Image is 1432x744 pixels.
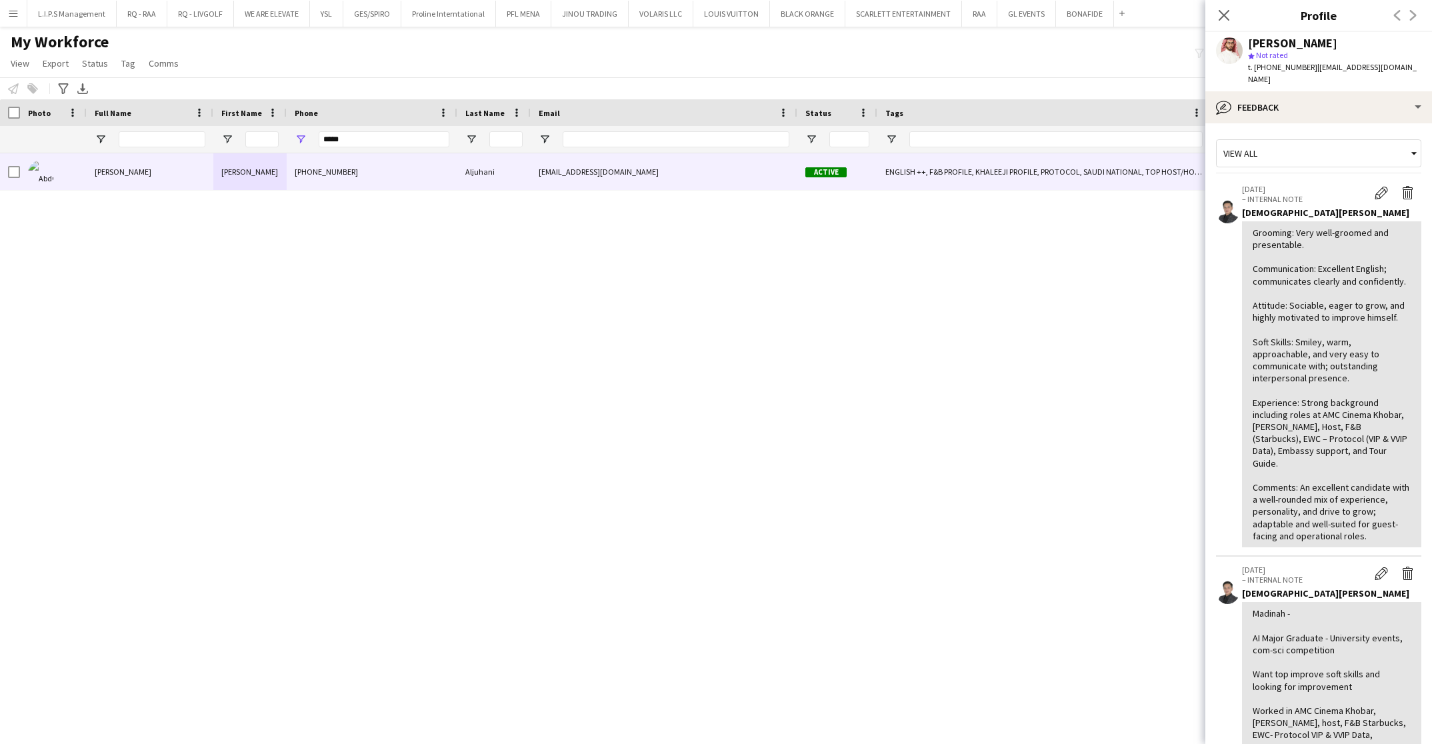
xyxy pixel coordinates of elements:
[465,108,505,118] span: Last Name
[213,153,287,190] div: [PERSON_NAME]
[234,1,310,27] button: WE ARE ELEVATE
[77,55,113,72] a: Status
[245,131,279,147] input: First Name Filter Input
[149,57,179,69] span: Comms
[55,81,71,97] app-action-btn: Advanced filters
[805,133,817,145] button: Open Filter Menu
[143,55,184,72] a: Comms
[28,160,55,187] img: Abdulrahman Aljuhani
[37,55,74,72] a: Export
[829,131,869,147] input: Status Filter Input
[1248,37,1337,49] div: [PERSON_NAME]
[5,55,35,72] a: View
[1253,227,1411,542] div: Grooming: Very well-groomed and presentable. Communication: Excellent English; communicates clear...
[770,1,845,27] button: BLACK ORANGE
[295,133,307,145] button: Open Filter Menu
[28,108,51,118] span: Photo
[287,153,457,190] div: [PHONE_NUMBER]
[877,153,1211,190] div: ENGLISH ++, F&B PROFILE, KHALEEJI PROFILE, PROTOCOL, SAUDI NATIONAL, TOP HOST/HOSTESS, TOP PROMOT...
[465,133,477,145] button: Open Filter Menu
[11,32,109,52] span: My Workforce
[95,108,131,118] span: Full Name
[401,1,496,27] button: Proline Interntational
[539,108,560,118] span: Email
[885,108,903,118] span: Tags
[167,1,234,27] button: RQ - LIVGOLF
[909,131,1203,147] input: Tags Filter Input
[457,153,531,190] div: Aljuhani
[319,131,449,147] input: Phone Filter Input
[1223,147,1257,159] span: View all
[27,1,117,27] button: L.I.P.S Management
[629,1,693,27] button: VOLARIS LLC
[489,131,523,147] input: Last Name Filter Input
[117,1,167,27] button: RQ - RAA
[121,57,135,69] span: Tag
[221,108,262,118] span: First Name
[295,108,318,118] span: Phone
[1256,50,1288,60] span: Not rated
[43,57,69,69] span: Export
[310,1,343,27] button: YSL
[75,81,91,97] app-action-btn: Export XLSX
[1056,1,1114,27] button: BONAFIDE
[95,133,107,145] button: Open Filter Menu
[1205,91,1432,123] div: Feedback
[116,55,141,72] a: Tag
[962,1,997,27] button: RAA
[845,1,962,27] button: SCARLETT ENTERTAINMENT
[1205,7,1432,24] h3: Profile
[539,133,551,145] button: Open Filter Menu
[1248,62,1417,84] span: | [EMAIL_ADDRESS][DOMAIN_NAME]
[805,167,847,177] span: Active
[563,131,789,147] input: Email Filter Input
[997,1,1056,27] button: GL EVENTS
[551,1,629,27] button: JINOU TRADING
[1242,184,1368,194] p: [DATE]
[343,1,401,27] button: GES/SPIRO
[1242,207,1421,219] div: [DEMOGRAPHIC_DATA][PERSON_NAME]
[496,1,551,27] button: PFL MENA
[693,1,770,27] button: LOUIS VUITTON
[119,131,205,147] input: Full Name Filter Input
[1242,587,1421,599] div: [DEMOGRAPHIC_DATA][PERSON_NAME]
[1242,194,1368,204] p: – INTERNAL NOTE
[82,57,108,69] span: Status
[221,133,233,145] button: Open Filter Menu
[1248,62,1317,72] span: t. [PHONE_NUMBER]
[531,153,797,190] div: [EMAIL_ADDRESS][DOMAIN_NAME]
[11,57,29,69] span: View
[1242,565,1368,575] p: [DATE]
[95,167,151,177] span: [PERSON_NAME]
[805,108,831,118] span: Status
[885,133,897,145] button: Open Filter Menu
[1242,575,1368,585] p: – INTERNAL NOTE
